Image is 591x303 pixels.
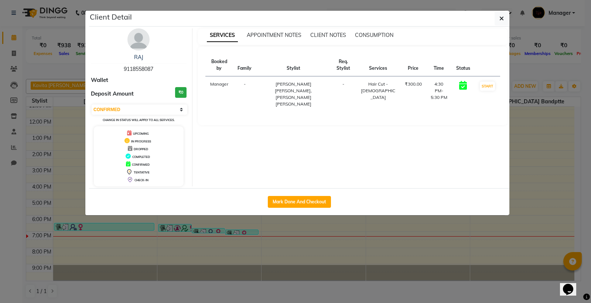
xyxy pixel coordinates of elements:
button: Mark Done And Checkout [268,196,331,208]
span: CONFIRMED [132,163,150,166]
iframe: chat widget [560,273,584,296]
td: - [331,76,356,112]
span: IN PROGRESS [131,140,151,143]
span: , [PERSON_NAME] [PERSON_NAME] [276,88,312,107]
span: Wallet [91,76,108,85]
th: Time [426,54,452,76]
span: 9118558087 [124,66,153,72]
th: Req. Stylist [331,54,356,76]
th: Family [233,54,256,76]
button: START [480,82,495,91]
span: [PERSON_NAME] [PERSON_NAME] [275,81,311,93]
a: RAJ [134,54,143,61]
span: CLIENT NOTES [310,32,346,38]
div: ₹300.00 [405,81,422,87]
span: CHECK-IN [134,178,148,182]
th: Price [400,54,426,76]
th: Status [452,54,475,76]
span: DROPPED [134,147,148,151]
span: TENTATIVE [134,171,150,174]
td: Manager [205,76,233,112]
th: Stylist [256,54,331,76]
th: Services [356,54,400,76]
th: Booked by [205,54,233,76]
img: avatar [127,28,150,51]
td: - [233,76,256,112]
span: APPOINTMENT NOTES [247,32,301,38]
small: Change in status will apply to all services. [103,118,175,122]
div: Hair Cut - [DEMOGRAPHIC_DATA] [361,81,396,101]
td: 4:30 PM-5:30 PM [426,76,452,112]
h3: ₹0 [175,87,187,98]
span: SERVICES [207,29,238,42]
span: Deposit Amount [91,90,134,98]
span: UPCOMING [133,132,149,135]
h5: Client Detail [90,11,132,23]
span: COMPLETED [132,155,150,159]
span: CONSUMPTION [355,32,393,38]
